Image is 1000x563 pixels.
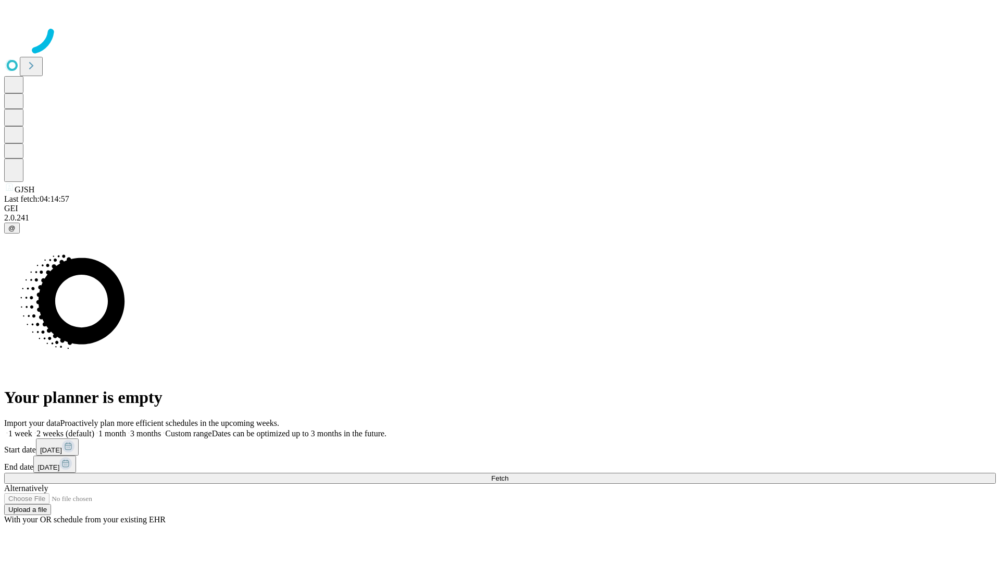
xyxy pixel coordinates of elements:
[98,429,126,438] span: 1 month
[4,456,996,473] div: End date
[36,438,79,456] button: [DATE]
[4,484,48,493] span: Alternatively
[15,185,34,194] span: GJSH
[4,213,996,223] div: 2.0.241
[36,429,94,438] span: 2 weeks (default)
[4,223,20,234] button: @
[37,463,59,471] span: [DATE]
[4,504,51,515] button: Upload a file
[4,515,166,524] span: With your OR schedule from your existing EHR
[4,438,996,456] div: Start date
[8,429,32,438] span: 1 week
[212,429,386,438] span: Dates can be optimized up to 3 months in the future.
[130,429,161,438] span: 3 months
[491,474,508,482] span: Fetch
[4,204,996,213] div: GEI
[33,456,76,473] button: [DATE]
[40,446,62,454] span: [DATE]
[4,194,69,203] span: Last fetch: 04:14:57
[165,429,211,438] span: Custom range
[4,473,996,484] button: Fetch
[60,419,279,427] span: Proactively plan more efficient schedules in the upcoming weeks.
[4,419,60,427] span: Import your data
[8,224,16,232] span: @
[4,388,996,407] h1: Your planner is empty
